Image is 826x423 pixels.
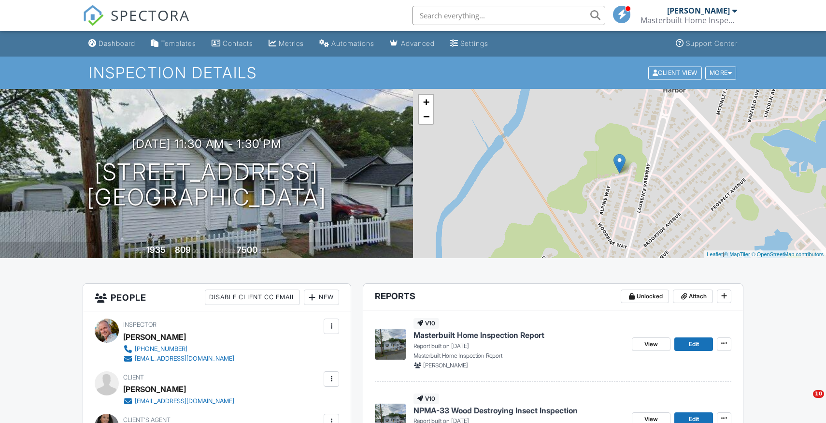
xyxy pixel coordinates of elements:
[705,66,737,79] div: More
[265,35,308,53] a: Metrics
[123,321,157,328] span: Inspector
[111,5,190,25] span: SPECTORA
[123,396,234,406] a: [EMAIL_ADDRESS][DOMAIN_NAME]
[315,35,378,53] a: Automations (Basic)
[279,39,304,47] div: Metrics
[85,35,139,53] a: Dashboard
[223,39,253,47] div: Contacts
[205,290,300,305] div: Disable Client CC Email
[259,247,271,254] span: sq.ft.
[135,397,234,405] div: [EMAIL_ADDRESS][DOMAIN_NAME]
[446,35,492,53] a: Settings
[135,345,187,353] div: [PHONE_NUMBER]
[793,390,816,413] iframe: Intercom live chat
[331,39,374,47] div: Automations
[83,284,351,311] h3: People
[667,6,730,15] div: [PERSON_NAME]
[704,250,826,259] div: |
[175,245,191,255] div: 809
[192,247,206,254] span: sq. ft.
[672,35,741,53] a: Support Center
[647,69,704,76] a: Client View
[460,39,488,47] div: Settings
[641,15,737,25] div: Masterbuilt Home Inspection
[134,247,145,254] span: Built
[813,390,824,398] span: 10
[208,35,257,53] a: Contacts
[123,374,144,381] span: Client
[123,382,186,396] div: [PERSON_NAME]
[161,39,196,47] div: Templates
[123,354,234,364] a: [EMAIL_ADDRESS][DOMAIN_NAME]
[99,39,135,47] div: Dashboard
[123,330,186,344] div: [PERSON_NAME]
[386,35,439,53] a: Advanced
[707,251,723,257] a: Leaflet
[401,39,435,47] div: Advanced
[89,64,737,81] h1: Inspection Details
[304,290,339,305] div: New
[135,355,234,363] div: [EMAIL_ADDRESS][DOMAIN_NAME]
[419,95,433,109] a: Zoom in
[87,160,327,211] h1: [STREET_ADDRESS] [GEOGRAPHIC_DATA]
[752,251,824,257] a: © OpenStreetMap contributors
[412,6,605,25] input: Search everything...
[146,245,166,255] div: 1935
[419,109,433,124] a: Zoom out
[686,39,738,47] div: Support Center
[215,247,235,254] span: Lot Size
[123,344,234,354] a: [PHONE_NUMBER]
[237,245,257,255] div: 7500
[83,5,104,26] img: The Best Home Inspection Software - Spectora
[132,137,282,150] h3: [DATE] 11:30 am - 1:30 pm
[648,66,702,79] div: Client View
[724,251,750,257] a: © MapTiler
[83,13,190,33] a: SPECTORA
[147,35,200,53] a: Templates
